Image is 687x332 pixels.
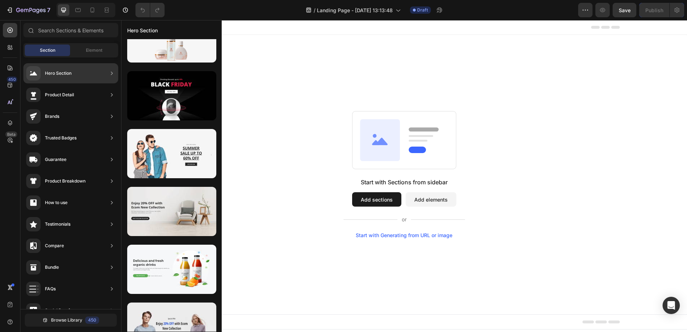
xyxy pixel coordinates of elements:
div: How to use [45,199,68,206]
div: Publish [645,6,663,14]
button: Publish [639,3,669,17]
button: 7 [3,3,54,17]
div: Product Breakdown [45,177,86,185]
button: Save [613,3,636,17]
div: Undo/Redo [135,3,165,17]
div: Start with Sections from sidebar [240,158,327,166]
input: Search Sections & Elements [23,23,118,37]
div: Open Intercom Messenger [663,297,680,314]
div: Testimonials [45,221,70,228]
span: Save [619,7,631,13]
div: 450 [7,77,17,82]
div: Compare [45,242,64,249]
div: Hero Section [45,70,72,77]
p: 7 [47,6,50,14]
div: Guarantee [45,156,66,163]
iframe: Design area [121,20,687,332]
div: Brands [45,113,59,120]
button: Browse Library450 [25,314,117,327]
span: Draft [417,7,428,13]
span: Element [86,47,102,54]
div: FAQs [45,285,56,292]
button: Add elements [285,172,335,186]
div: Trusted Badges [45,134,77,142]
span: Section [40,47,55,54]
div: Start with Generating from URL or image [235,212,331,218]
div: Social Proof [45,307,70,314]
div: 450 [85,317,99,324]
span: Landing Page - [DATE] 13:13:48 [317,6,393,14]
span: Browse Library [51,317,82,323]
div: Beta [5,132,17,137]
div: Bundle [45,264,59,271]
div: Product Detail [45,91,74,98]
button: Add sections [231,172,280,186]
span: / [314,6,315,14]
